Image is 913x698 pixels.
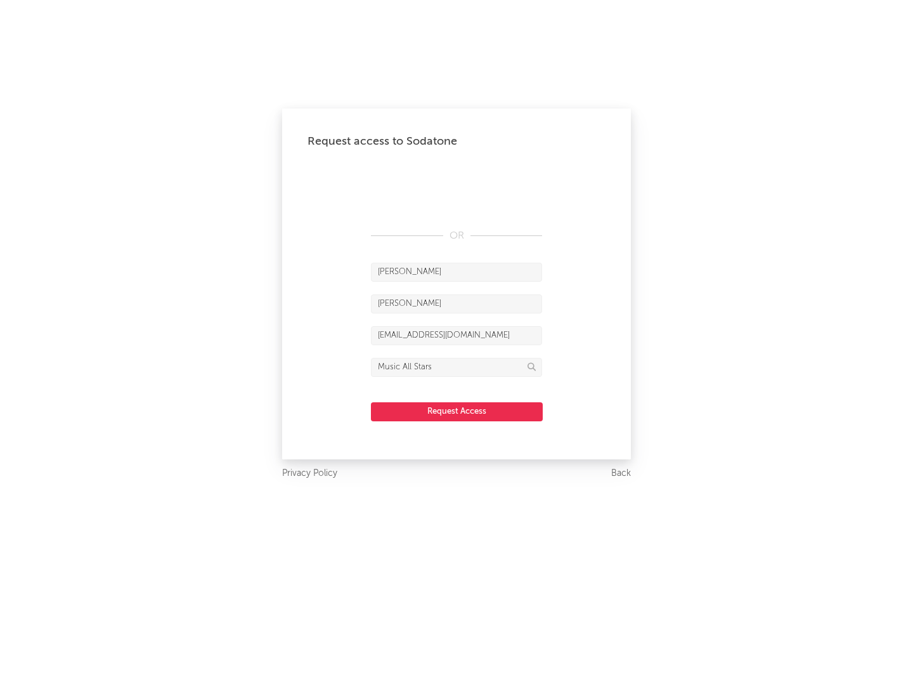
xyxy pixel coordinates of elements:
input: Last Name [371,294,542,313]
input: Email [371,326,542,345]
a: Privacy Policy [282,466,337,482]
a: Back [611,466,631,482]
button: Request Access [371,402,543,421]
div: OR [371,228,542,244]
div: Request access to Sodatone [308,134,605,149]
input: First Name [371,263,542,282]
input: Division [371,358,542,377]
